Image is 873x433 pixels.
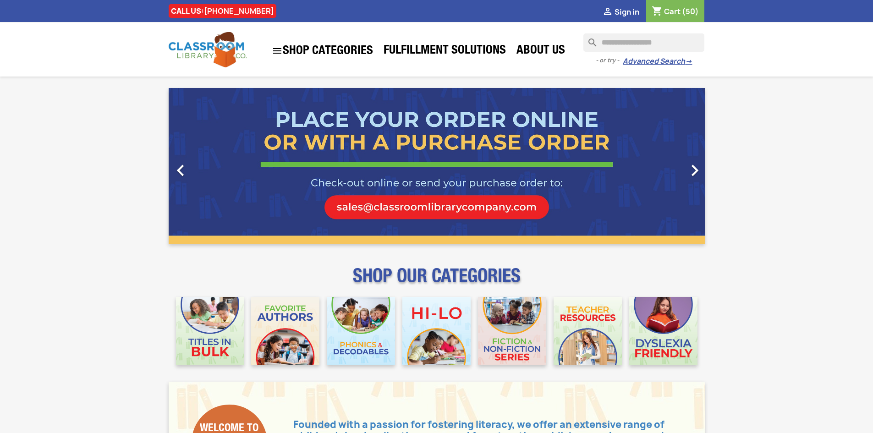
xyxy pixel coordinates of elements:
[629,297,697,365] img: CLC_Dyslexia_Mobile.jpg
[596,56,623,65] span: - or try -
[267,41,378,61] a: SHOP CATEGORIES
[554,297,622,365] img: CLC_Teacher_Resources_Mobile.jpg
[683,159,706,182] i: 
[615,7,639,17] span: Sign in
[624,88,705,244] a: Next
[652,6,699,16] a: Shopping cart link containing 50 product(s)
[512,42,570,60] a: About Us
[169,88,249,244] a: Previous
[402,297,471,365] img: CLC_HiLo_Mobile.jpg
[169,32,247,67] img: Classroom Library Company
[685,57,692,66] span: →
[583,33,704,52] input: Search
[623,57,692,66] a: Advanced Search→
[327,297,395,365] img: CLC_Phonics_And_Decodables_Mobile.jpg
[602,7,613,18] i: 
[272,45,283,56] i: 
[169,273,705,290] p: SHOP OUR CATEGORIES
[176,297,244,365] img: CLC_Bulk_Mobile.jpg
[478,297,546,365] img: CLC_Fiction_Nonfiction_Mobile.jpg
[169,159,192,182] i: 
[379,42,511,60] a: Fulfillment Solutions
[602,7,639,17] a:  Sign in
[204,6,274,16] a: [PHONE_NUMBER]
[682,6,699,16] span: (50)
[169,4,276,18] div: CALL US:
[169,88,705,244] ul: Carousel container
[251,297,319,365] img: CLC_Favorite_Authors_Mobile.jpg
[583,33,594,44] i: search
[664,6,681,16] span: Cart
[652,6,663,17] i: shopping_cart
